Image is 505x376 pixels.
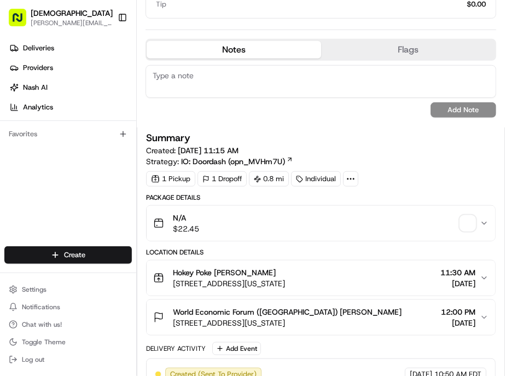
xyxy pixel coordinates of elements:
span: Toggle Theme [22,338,66,346]
span: N/A [173,212,199,223]
a: IO: Doordash (opn_MVHm7U) [181,156,293,167]
div: Individual [291,171,341,187]
button: Toggle Theme [4,334,132,350]
div: 1 Pickup [146,171,195,187]
a: Deliveries [4,39,136,57]
button: Add Event [212,342,261,355]
span: [DATE] [440,278,475,289]
div: Strategy: [146,156,293,167]
div: 0.8 mi [249,171,289,187]
button: [DEMOGRAPHIC_DATA][PERSON_NAME][EMAIL_ADDRESS][DOMAIN_NAME] [4,4,113,31]
button: Notifications [4,299,132,315]
button: [PERSON_NAME][EMAIL_ADDRESS][DOMAIN_NAME] [31,19,113,27]
span: [DATE] [441,317,475,328]
div: Package Details [146,193,496,202]
span: [STREET_ADDRESS][US_STATE] [173,278,285,289]
div: 1 Dropoff [198,171,247,187]
button: Create [4,246,132,264]
span: Chat with us! [22,320,62,329]
button: Log out [4,352,132,367]
a: Analytics [4,99,136,116]
span: [DATE] 11:15 AM [178,146,239,155]
span: IO: Doordash (opn_MVHm7U) [181,156,285,167]
span: Nash AI [23,83,48,92]
div: Delivery Activity [146,344,206,353]
span: [STREET_ADDRESS][US_STATE] [173,317,402,328]
span: Providers [23,63,53,73]
button: N/A$22.45 [147,206,495,241]
div: Favorites [4,125,132,143]
button: Settings [4,282,132,297]
span: $22.45 [173,223,199,234]
button: [DEMOGRAPHIC_DATA] [31,8,113,19]
button: World Economic Forum ([GEOGRAPHIC_DATA]) [PERSON_NAME][STREET_ADDRESS][US_STATE]12:00 PM[DATE] [147,300,495,335]
span: Settings [22,285,47,294]
span: Create [64,250,85,260]
span: World Economic Forum ([GEOGRAPHIC_DATA]) [PERSON_NAME] [173,306,402,317]
span: Created: [146,145,239,156]
a: Providers [4,59,136,77]
span: Deliveries [23,43,54,53]
span: 11:30 AM [440,267,475,278]
a: Nash AI [4,79,136,96]
span: Log out [22,355,44,364]
span: Notifications [22,303,60,311]
span: Analytics [23,102,53,112]
span: 12:00 PM [441,306,475,317]
div: Location Details [146,248,496,257]
button: Notes [147,41,321,59]
button: Chat with us! [4,317,132,332]
h3: Summary [146,133,190,143]
button: Flags [321,41,496,59]
span: Hokey Poke [PERSON_NAME] [173,267,276,278]
button: Hokey Poke [PERSON_NAME][STREET_ADDRESS][US_STATE]11:30 AM[DATE] [147,261,495,296]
